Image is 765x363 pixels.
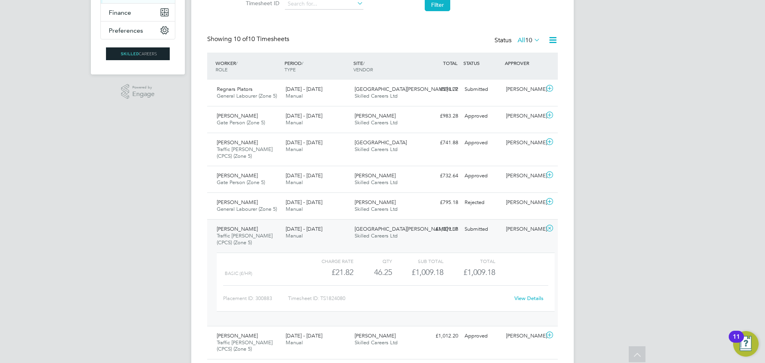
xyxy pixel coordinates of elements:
span: Skilled Careers Ltd [355,92,398,99]
span: Gate Person (Zone 5) [217,179,265,186]
span: Powered by [132,84,155,91]
span: Skilled Careers Ltd [355,206,398,212]
span: [DATE] - [DATE] [286,226,322,232]
div: Sub Total [392,256,443,266]
div: Approved [461,136,503,149]
span: Manual [286,206,303,212]
div: 11 [733,337,740,347]
div: Submitted [461,223,503,236]
span: Manual [286,92,303,99]
span: Manual [286,146,303,153]
div: Status [494,35,542,46]
button: Finance [101,4,175,21]
div: APPROVER [503,56,544,70]
div: [PERSON_NAME] [503,110,544,123]
div: £1,009.18 [420,223,461,236]
div: PERIOD [282,56,351,77]
span: [PERSON_NAME] [217,199,258,206]
span: [DATE] - [DATE] [286,139,322,146]
div: WORKER [214,56,282,77]
span: / [302,60,303,66]
span: Skilled Careers Ltd [355,232,398,239]
span: Skilled Careers Ltd [355,119,398,126]
span: 10 Timesheets [233,35,289,43]
label: All [518,36,540,44]
div: [PERSON_NAME] [503,136,544,149]
span: Manual [286,339,303,346]
div: [PERSON_NAME] [503,83,544,96]
span: Manual [286,119,303,126]
span: 10 of [233,35,248,43]
span: Regnars Plators [217,86,253,92]
a: Go to home page [100,47,175,60]
div: STATUS [461,56,503,70]
span: £1,009.18 [463,267,495,277]
span: Traffic [PERSON_NAME] (CPCS) (Zone 5) [217,232,273,246]
span: Skilled Careers Ltd [355,339,398,346]
span: Traffic [PERSON_NAME] (CPCS) (Zone 5) [217,339,273,353]
span: General Labourer (Zone 5) [217,206,277,212]
span: VENDOR [353,66,373,73]
span: [GEOGRAPHIC_DATA][PERSON_NAME] LLP [355,86,458,92]
span: [GEOGRAPHIC_DATA] [355,139,407,146]
span: [PERSON_NAME] [355,332,396,339]
span: [GEOGRAPHIC_DATA][PERSON_NAME] LLP [355,226,458,232]
span: [PERSON_NAME] [217,139,258,146]
span: Skilled Careers Ltd [355,146,398,153]
div: £741.88 [420,136,461,149]
div: £983.28 [420,110,461,123]
span: Traffic [PERSON_NAME] (CPCS) (Zone 5) [217,146,273,159]
div: SITE [351,56,420,77]
div: Rejected [461,196,503,209]
div: Submitted [461,83,503,96]
span: Basic (£/HR) [225,271,252,276]
span: General Labourer (Zone 5) [217,92,277,99]
span: [PERSON_NAME] [355,112,396,119]
span: [DATE] - [DATE] [286,86,322,92]
div: £21.82 [302,266,353,279]
div: [PERSON_NAME] [503,169,544,182]
div: Approved [461,169,503,182]
span: [PERSON_NAME] [355,172,396,179]
div: QTY [353,256,392,266]
span: [PERSON_NAME] [217,332,258,339]
a: View Details [514,295,543,302]
img: skilledcareers-logo-retina.png [106,47,170,60]
span: [PERSON_NAME] [355,199,396,206]
span: Manual [286,232,303,239]
span: [DATE] - [DATE] [286,172,322,179]
span: [PERSON_NAME] [217,112,258,119]
span: [PERSON_NAME] [217,172,258,179]
span: Preferences [109,27,143,34]
div: £795.18 [420,196,461,209]
div: [PERSON_NAME] [503,196,544,209]
span: / [236,60,237,66]
div: Total [443,256,495,266]
div: £598.72 [420,83,461,96]
span: TYPE [284,66,296,73]
div: Timesheet ID: TS1824080 [288,292,509,305]
div: Charge rate [302,256,353,266]
span: Manual [286,179,303,186]
div: Placement ID: 300883 [223,292,288,305]
span: TOTAL [443,60,457,66]
div: Showing [207,35,291,43]
span: [DATE] - [DATE] [286,112,322,119]
span: 10 [525,36,532,44]
span: Skilled Careers Ltd [355,179,398,186]
div: 46.25 [353,266,392,279]
button: Open Resource Center, 11 new notifications [733,331,759,357]
div: £1,009.18 [392,266,443,279]
span: [DATE] - [DATE] [286,332,322,339]
a: Powered byEngage [121,84,155,99]
span: ROLE [216,66,228,73]
span: Finance [109,9,131,16]
div: [PERSON_NAME] [503,330,544,343]
div: £732.64 [420,169,461,182]
span: Engage [132,91,155,98]
button: Preferences [101,22,175,39]
div: £1,012.20 [420,330,461,343]
span: [DATE] - [DATE] [286,199,322,206]
div: Approved [461,330,503,343]
span: [PERSON_NAME] [217,226,258,232]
